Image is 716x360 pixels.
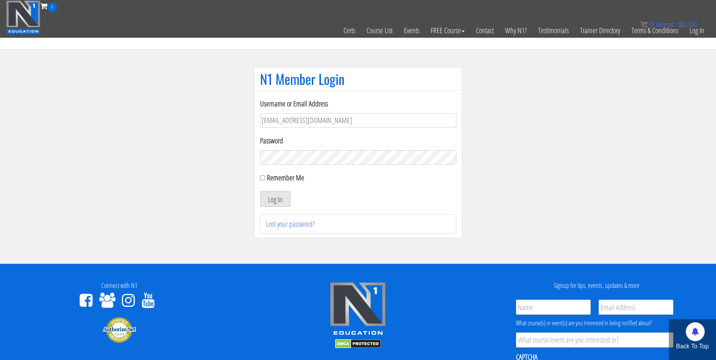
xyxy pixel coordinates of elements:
[650,20,654,29] span: 0
[40,1,57,11] a: 0
[533,12,574,49] a: Testimonials
[260,71,456,86] h1: N1 Member Login
[48,3,57,12] span: 0
[640,21,648,28] img: icon11.png
[684,12,710,49] a: Log In
[398,12,425,49] a: Events
[361,12,398,49] a: Course List
[574,12,626,49] a: Trainer Directory
[516,332,673,348] input: What course/event are you interested in?
[260,135,456,146] label: Password
[499,12,533,49] a: Why N1?
[260,191,291,207] button: Log In
[338,12,361,49] a: Certs
[516,300,591,315] input: Name
[678,20,682,29] span: $
[483,282,710,289] h4: Signup for tips, events, updates & more
[470,12,499,49] a: Contact
[656,20,676,29] span: items:
[626,12,684,49] a: Terms & Conditions
[267,172,304,183] label: Remember Me
[260,98,456,109] label: Username or Email Address
[330,282,386,338] img: n1-edu-logo
[102,316,136,343] img: Authorize.Net Merchant - Click to Verify
[335,339,381,348] img: DMCA.com Protection Status
[425,12,470,49] a: FREE Course
[640,20,697,29] a: 0 items: $0.00
[266,219,315,229] a: Lost your password?
[6,282,233,289] h4: Connect with N1
[678,20,697,29] bdi: 0.00
[6,0,40,34] img: n1-education
[669,342,716,351] p: Back To Top
[516,318,673,328] div: What course(s) or event(s) are you interested in being notified about?
[599,300,673,315] input: Email Address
